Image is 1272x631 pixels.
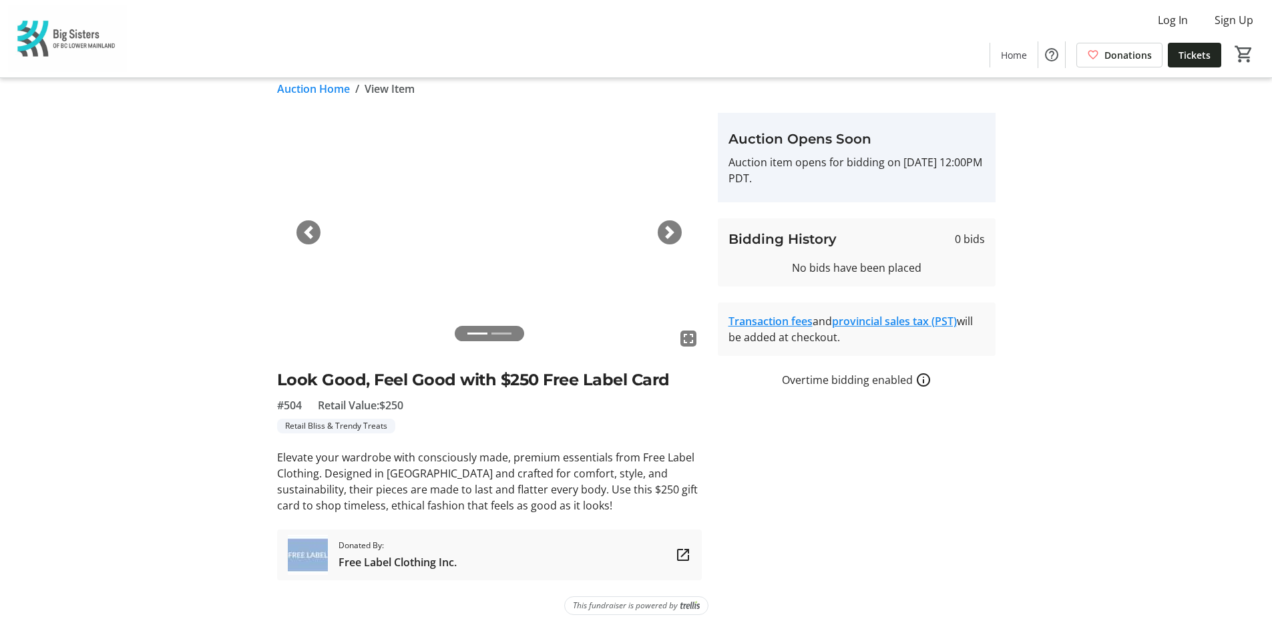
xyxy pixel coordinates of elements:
span: Tickets [1179,48,1211,62]
p: Elevate your wardrobe with consciously made, premium essentials from Free Label Clothing. Designe... [277,449,702,513]
button: Help [1038,41,1065,68]
span: This fundraiser is powered by [573,600,678,612]
a: provincial sales tax (PST) [832,314,957,329]
a: Tickets [1168,43,1221,67]
img: Trellis Logo [680,601,700,610]
button: Log In [1147,9,1199,31]
a: Home [990,43,1038,67]
a: Donations [1076,43,1162,67]
span: Free Label Clothing Inc. [339,554,457,570]
a: Transaction fees [728,314,813,329]
span: View Item [365,81,415,97]
span: Log In [1158,12,1188,28]
a: Free Label Clothing Inc.Donated By:Free Label Clothing Inc. [277,530,702,580]
button: Sign Up [1204,9,1264,31]
p: Auction item opens for bidding on [DATE] 12:00PM PDT. [728,154,985,186]
button: Cart [1232,42,1256,66]
img: Image [277,113,702,352]
div: and will be added at checkout. [728,313,985,345]
span: Home [1001,48,1027,62]
span: #504 [277,397,302,413]
h3: Auction Opens Soon [728,129,985,149]
a: How overtime bidding works for silent auctions [915,372,931,388]
h2: Look Good, Feel Good with $250 Free Label Card [277,368,702,392]
span: Sign Up [1215,12,1253,28]
span: Donations [1104,48,1152,62]
span: 0 bids [955,231,985,247]
a: Auction Home [277,81,350,97]
span: Retail Value: $250 [318,397,403,413]
div: Overtime bidding enabled [718,372,996,388]
img: Free Label Clothing Inc. [288,535,328,575]
tr-label-badge: Retail Bliss & Trendy Treats [277,419,395,433]
mat-icon: fullscreen [680,331,696,347]
div: No bids have been placed [728,260,985,276]
img: Big Sisters of BC Lower Mainland's Logo [8,5,127,72]
span: Donated By: [339,540,457,552]
h3: Bidding History [728,229,837,249]
span: / [355,81,359,97]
